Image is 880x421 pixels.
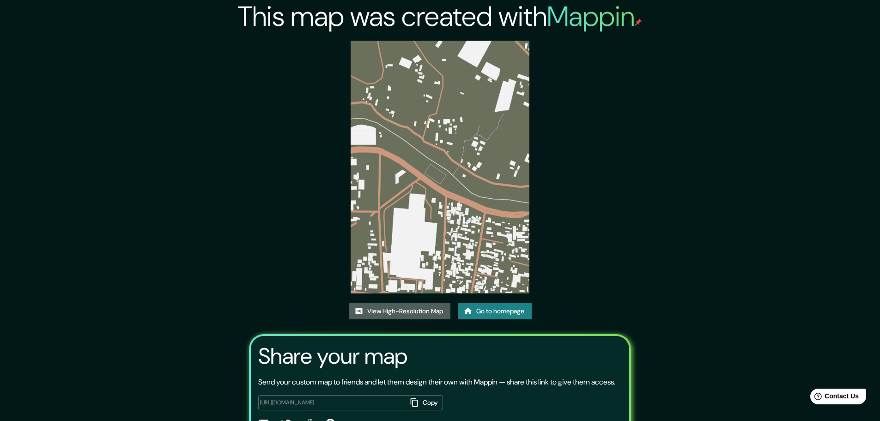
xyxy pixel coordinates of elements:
[258,377,615,388] p: Send your custom map to friends and let them design their own with Mappin — share this link to gi...
[798,385,870,411] iframe: Help widget launcher
[349,303,450,320] a: View High-Resolution Map
[351,41,529,293] img: created-map
[635,18,642,26] img: mappin-pin
[258,343,407,369] h3: Share your map
[458,303,532,320] a: Go to homepage
[407,395,443,410] button: Copy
